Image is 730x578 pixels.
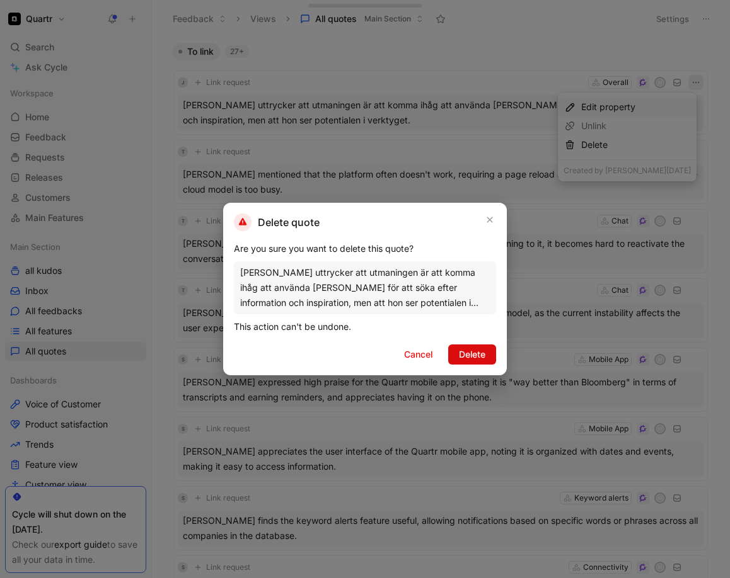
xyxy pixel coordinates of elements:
span: Delete [459,347,485,362]
button: Delete [448,344,496,365]
div: Are you sure you want to delete this quote? This action can't be undone. [234,241,496,334]
h2: Delete quote [234,213,320,231]
div: [PERSON_NAME] uttrycker att utmaningen är att komma ihåg att använda [PERSON_NAME] för att söka e... [240,265,490,310]
button: Cancel [393,344,443,365]
span: Cancel [404,347,432,362]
